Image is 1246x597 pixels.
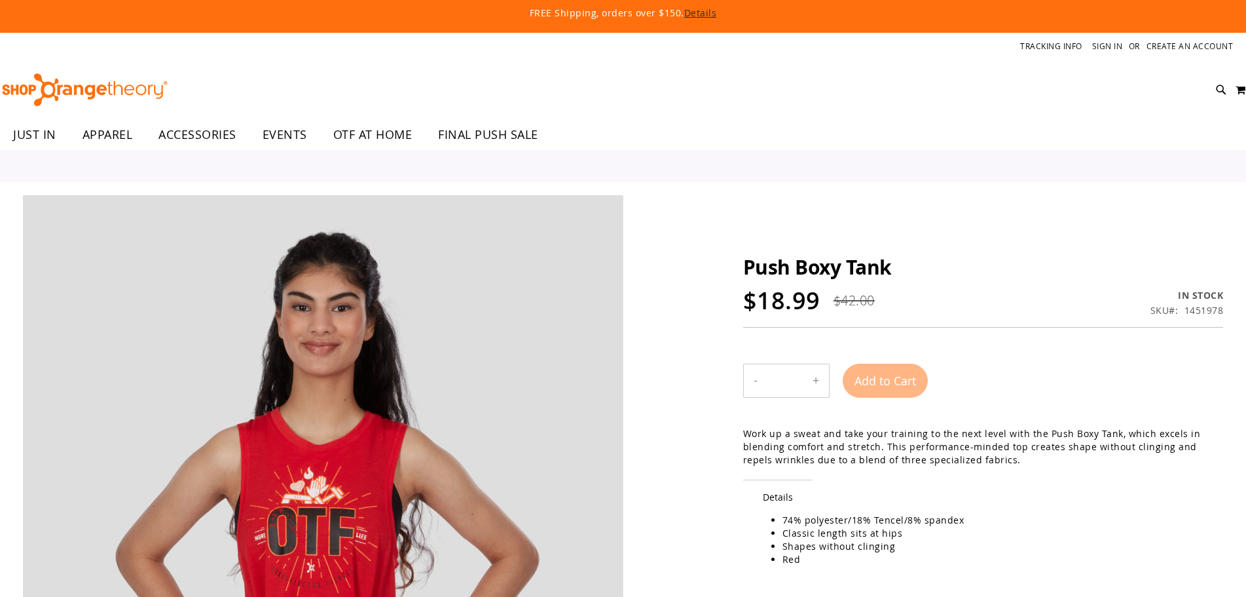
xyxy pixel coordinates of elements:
[333,120,412,149] span: OTF AT HOME
[438,120,538,149] span: FINAL PUSH SALE
[782,540,1210,553] li: Shapes without clinging
[69,120,146,150] a: APPAREL
[230,7,1016,20] p: FREE Shipping, orders over $150.
[834,292,875,309] span: $42.00
[1092,41,1123,52] a: Sign In
[684,7,717,19] a: Details
[13,120,56,149] span: JUST IN
[743,254,892,280] span: Push Boxy Tank
[249,120,320,150] a: EVENTS
[743,427,1223,467] div: Work up a sweat and take your training to the next level with the Push Boxy Tank, which excels in...
[1020,41,1082,52] a: Tracking Info
[782,514,1210,527] li: 74% polyester/18% Tencel/8% spandex
[767,365,803,396] input: Product quantity
[782,527,1210,540] li: Classic length sits at hips
[744,364,767,397] button: Decrease product quantity
[782,553,1210,566] li: Red
[1184,304,1224,317] div: 1451978
[82,120,133,149] span: APPAREL
[1150,289,1224,302] div: Availability
[743,480,813,514] span: Details
[1150,289,1224,302] div: In stock
[263,120,307,149] span: EVENTS
[803,364,829,397] button: Increase product quantity
[1146,41,1234,52] a: Create an Account
[320,120,426,150] a: OTF AT HOME
[425,120,551,149] a: FINAL PUSH SALE
[1150,304,1179,317] strong: SKU
[145,120,249,150] a: ACCESSORIES
[743,284,820,317] span: $18.99
[158,120,236,149] span: ACCESSORIES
